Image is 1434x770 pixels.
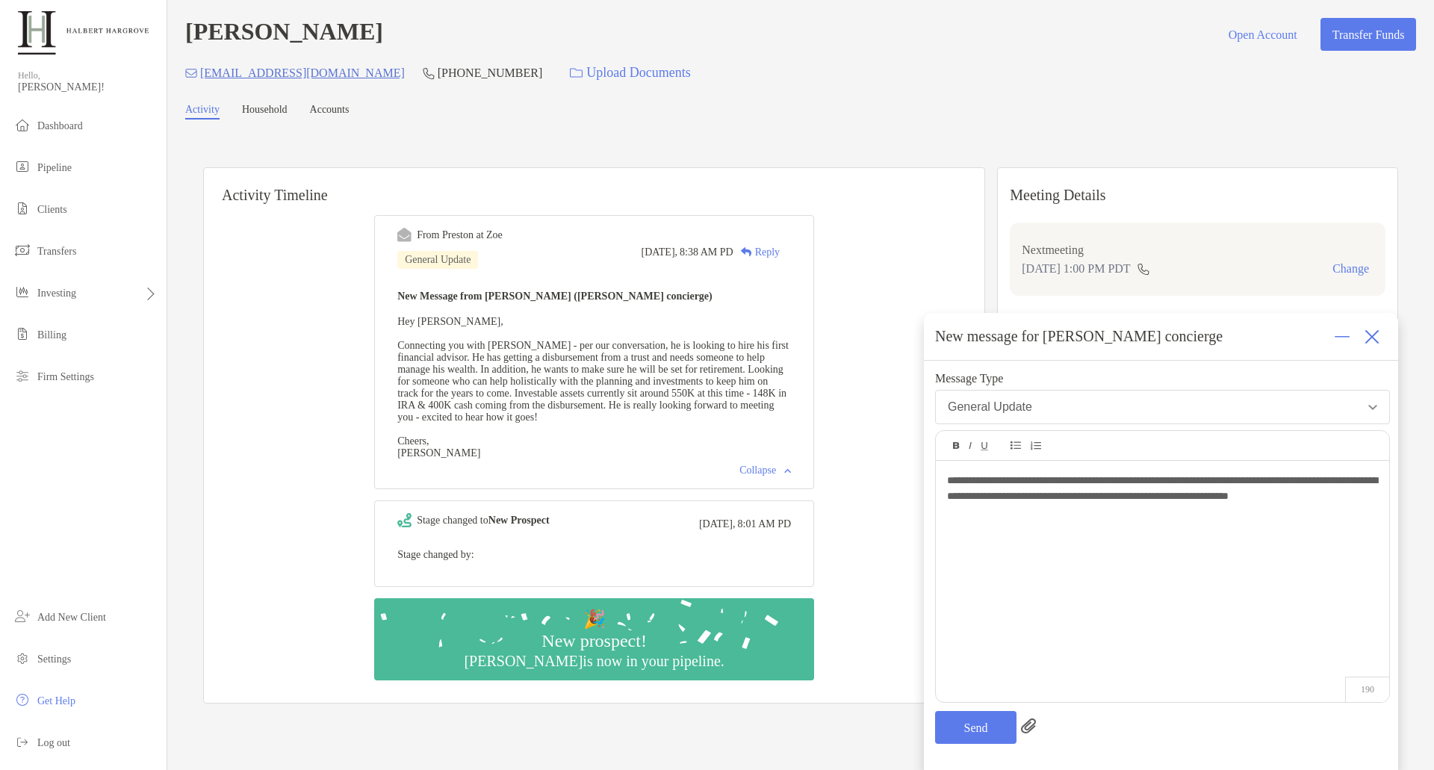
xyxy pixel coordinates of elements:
img: Phone Icon [423,67,435,79]
img: add_new_client icon [13,607,31,625]
img: Editor control icon [1030,441,1041,450]
img: billing icon [13,325,31,343]
img: get-help icon [13,691,31,709]
img: Editor control icon [1011,441,1021,450]
div: New message for [PERSON_NAME] concierge [935,328,1223,345]
p: Meeting Details [1010,186,1385,205]
img: firm-settings icon [13,367,31,385]
img: Editor control icon [969,442,972,450]
img: Event icon [397,228,412,242]
div: From Preston at Zoe [417,229,503,241]
span: Pipeline [37,162,72,173]
span: Hey [PERSON_NAME], Connecting you with [PERSON_NAME] - per our conversation, he is looking to hir... [397,316,789,459]
img: Zoe Logo [18,6,149,60]
a: Activity [185,104,220,119]
img: dashboard icon [13,116,31,134]
p: 190 [1345,677,1389,702]
span: Clients [37,204,67,215]
img: paperclip attachments [1021,718,1036,733]
span: Add New Client [37,612,106,623]
span: Transfers [37,246,76,257]
button: General Update [935,390,1390,424]
img: transfers icon [13,241,31,259]
a: Accounts [310,104,350,119]
span: Firm Settings [37,371,94,382]
div: General Update [948,400,1032,414]
p: Stage changed by: [397,545,791,564]
span: [DATE], [699,518,736,530]
b: New Message from [PERSON_NAME] ([PERSON_NAME] concierge) [397,291,713,302]
p: [DATE] 1:00 PM PDT [1022,259,1130,278]
img: Confetti [374,598,814,668]
div: 🎉 [577,609,612,630]
b: New Prospect [488,515,550,526]
img: Editor control icon [981,442,988,450]
img: logout icon [13,733,31,751]
div: General Update [397,251,478,269]
img: Close [1365,329,1379,344]
img: pipeline icon [13,158,31,176]
div: [PERSON_NAME] is now in your pipeline. [458,652,730,670]
img: Event icon [397,513,412,527]
span: Message Type [935,372,1390,385]
button: Change [1328,261,1374,276]
img: settings icon [13,649,31,667]
span: Settings [37,653,71,665]
a: Upload Documents [560,57,700,89]
span: Get Help [37,695,75,707]
span: Log out [37,737,70,748]
button: Transfer Funds [1320,18,1416,51]
button: Send [935,711,1016,744]
img: Expand or collapse [1335,329,1350,344]
span: Dashboard [37,120,83,131]
p: [PHONE_NUMBER] [438,63,542,82]
h4: [PERSON_NAME] [185,18,383,51]
span: Billing [37,329,66,341]
div: New prospect! [536,630,653,652]
h6: Activity Timeline [204,168,984,204]
span: 8:01 AM PD [738,518,792,530]
img: Editor control icon [953,442,960,450]
img: clients icon [13,199,31,217]
div: Collapse [739,465,791,476]
p: [EMAIL_ADDRESS][DOMAIN_NAME] [200,63,405,82]
img: communication type [1137,263,1150,275]
div: Stage changed to [417,515,549,527]
img: Reply icon [741,247,752,257]
span: [PERSON_NAME]! [18,81,158,93]
a: Household [242,104,288,119]
img: Email Icon [185,69,197,78]
span: [DATE], [641,246,677,258]
img: button icon [570,68,583,78]
img: investing icon [13,283,31,301]
span: Investing [37,288,76,299]
button: Open Account [1217,18,1309,51]
p: Next meeting [1022,240,1374,259]
img: Chevron icon [784,468,791,473]
span: 8:38 AM PD [680,246,733,258]
img: Open dropdown arrow [1368,405,1377,410]
div: Reply [733,244,780,260]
